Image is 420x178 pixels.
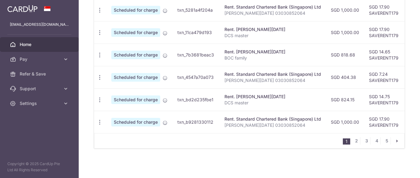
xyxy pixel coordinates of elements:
td: txn_b9281330112 [172,111,220,133]
img: CardUp [7,5,38,12]
div: Rent. [PERSON_NAME][DATE] [224,49,321,55]
td: SGD 1,000.00 [326,111,364,133]
div: Rent. Standard Chartered Bank (Singapore) Ltd [224,4,321,10]
td: SGD 824.15 [326,88,364,111]
p: [PERSON_NAME][DATE] 03030852064 [224,77,321,83]
span: Settings [20,100,60,106]
div: Rent. Standard Chartered Bank (Singapore) Ltd [224,71,321,77]
div: Rent. [PERSON_NAME][DATE] [224,94,321,100]
td: SGD 1,000.00 [326,21,364,44]
nav: pager [343,133,404,148]
span: Support [20,86,60,92]
td: txn_7b3681beac3 [172,44,220,66]
td: txn_bd2d235fbe1 [172,88,220,111]
p: BOC family [224,55,321,61]
div: Rent. [PERSON_NAME][DATE] [224,26,321,33]
span: Scheduled for charge [111,73,160,82]
span: Scheduled for charge [111,28,160,37]
td: SGD 17.90 SAVERENT179 [364,111,404,133]
span: Scheduled for charge [111,118,160,126]
a: 5 [383,137,390,145]
p: [PERSON_NAME][DATE] 03030852064 [224,10,321,16]
td: txn_4547a70a073 [172,66,220,88]
p: [EMAIL_ADDRESS][DOMAIN_NAME] [10,21,69,28]
td: SGD 14.65 SAVERENT179 [364,44,404,66]
div: Rent. Standard Chartered Bank (Singapore) Ltd [224,116,321,122]
td: txn_11ca479d193 [172,21,220,44]
p: DCS master [224,33,321,39]
a: 2 [353,137,360,145]
span: Scheduled for charge [111,6,160,14]
p: DCS master [224,100,321,106]
td: SGD 14.75 SAVERENT179 [364,88,404,111]
td: SGD 17.90 SAVERENT179 [364,21,404,44]
span: Scheduled for charge [111,95,160,104]
a: 4 [373,137,380,145]
a: 3 [363,137,370,145]
span: Pay [20,56,60,62]
td: SGD 7.24 SAVERENT179 [364,66,404,88]
td: SGD 404.38 [326,66,364,88]
span: Home [20,41,60,48]
p: [PERSON_NAME][DATE] 03030852064 [224,122,321,128]
td: SGD 818.68 [326,44,364,66]
span: Scheduled for charge [111,51,160,59]
span: Refer & Save [20,71,60,77]
li: 1 [343,138,350,145]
